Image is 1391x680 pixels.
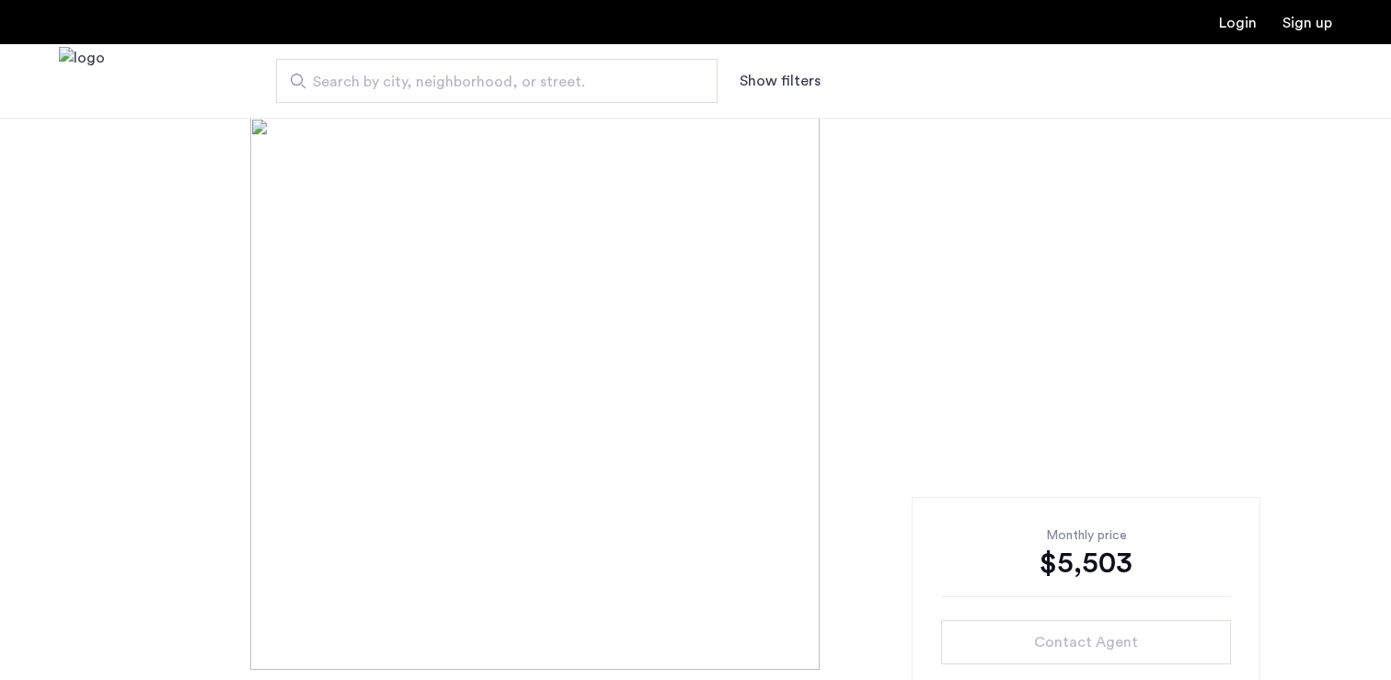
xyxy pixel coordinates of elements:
img: logo [59,47,105,116]
span: Search by city, neighborhood, or street. [313,71,666,93]
button: Show or hide filters [740,70,821,92]
img: [object%20Object] [250,118,1141,670]
a: Registration [1282,16,1332,30]
input: Apartment Search [276,59,718,103]
div: $5,503 [941,545,1231,582]
div: Monthly price [941,526,1231,545]
a: Cazamio Logo [59,47,105,116]
span: Contact Agent [1034,631,1138,653]
a: Login [1219,16,1257,30]
button: button [941,620,1231,664]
